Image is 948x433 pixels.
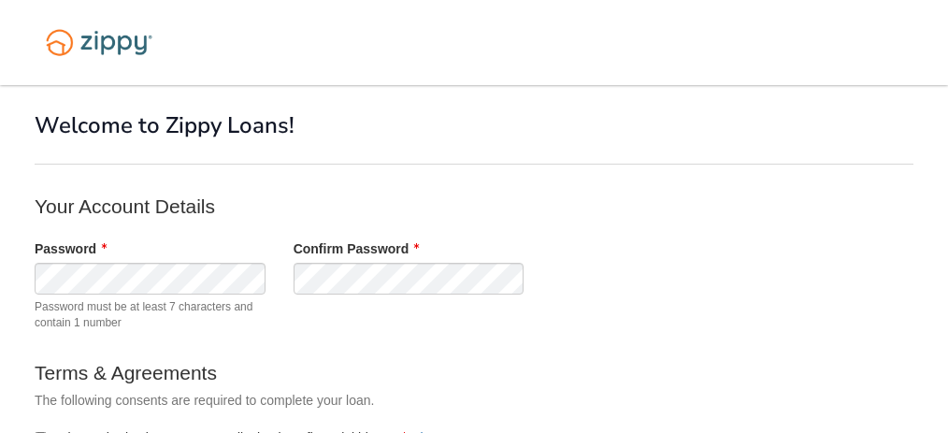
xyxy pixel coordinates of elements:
[294,239,420,258] label: Confirm Password
[35,359,783,386] p: Terms & Agreements
[35,21,164,65] img: Logo
[35,113,913,137] h1: Welcome to Zippy Loans!
[35,299,266,331] span: Password must be at least 7 characters and contain 1 number
[294,263,524,295] input: Verify Password
[35,193,783,220] p: Your Account Details
[35,239,107,258] label: Password
[35,391,783,410] p: The following consents are required to complete your loan.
